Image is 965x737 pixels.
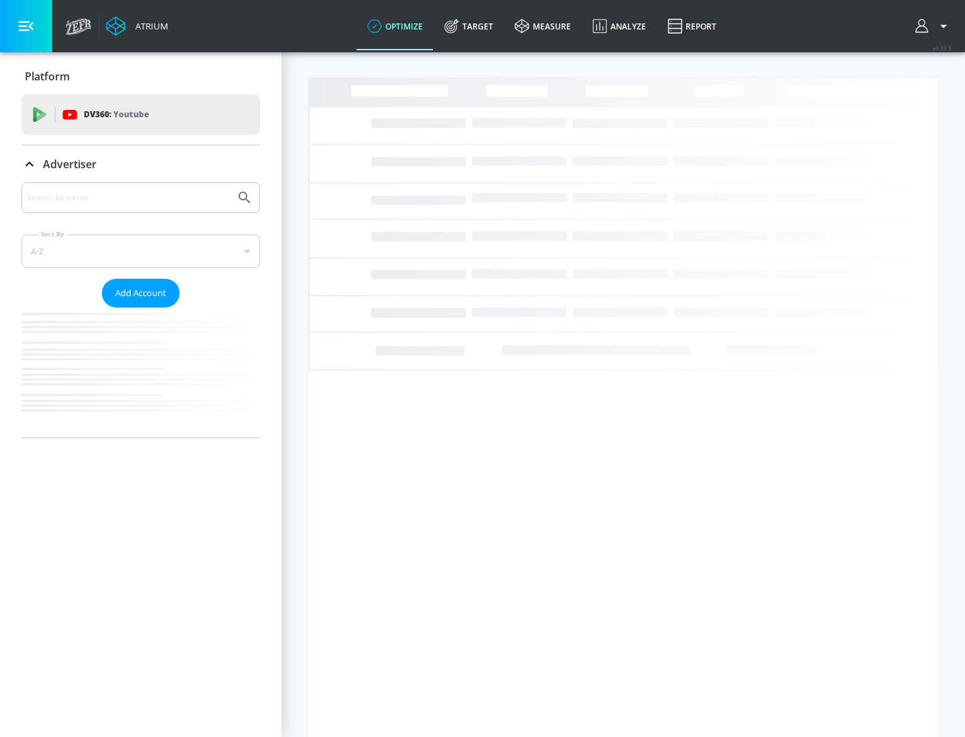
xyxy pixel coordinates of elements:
a: measure [504,2,582,50]
p: Advertiser [43,157,96,172]
div: Advertiser [21,182,260,438]
nav: list of Advertiser [21,308,260,438]
a: Atrium [106,16,168,36]
button: Add Account [102,279,180,308]
input: Search by name [27,189,230,206]
p: DV360: [84,107,149,122]
p: Platform [25,69,70,84]
span: v 4.33.5 [933,44,952,52]
div: A-Z [21,234,260,268]
div: DV360: Youtube [21,94,260,135]
a: optimize [357,2,434,50]
p: Youtube [113,107,149,121]
a: Report [657,2,727,50]
a: Analyze [582,2,657,50]
label: Sort By [38,230,67,239]
div: Advertiser [21,145,260,183]
span: Add Account [115,285,166,301]
a: Target [434,2,504,50]
div: Atrium [130,20,168,32]
div: Platform [21,58,260,95]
